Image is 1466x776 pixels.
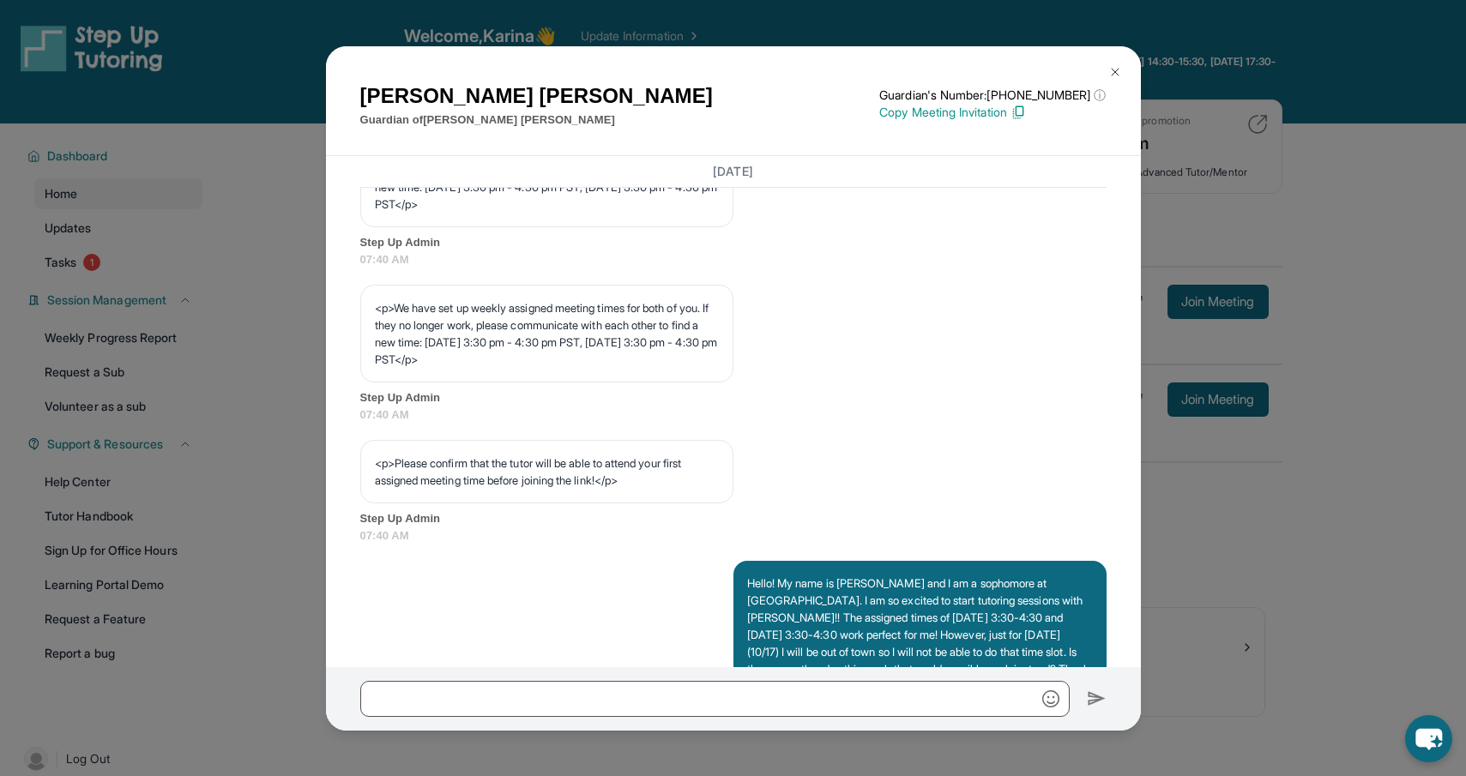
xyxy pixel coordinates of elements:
[360,234,1107,251] span: Step Up Admin
[360,389,1107,406] span: Step Up Admin
[360,111,713,129] p: Guardian of [PERSON_NAME] [PERSON_NAME]
[879,104,1106,121] p: Copy Meeting Invitation
[1042,690,1059,707] img: Emoji
[747,574,1093,695] p: Hello! My name is [PERSON_NAME] and I am a sophomore at [GEOGRAPHIC_DATA]. I am so excited to sta...
[375,299,719,368] p: <p>We have set up weekly assigned meeting times for both of you. If they no longer work, please c...
[1108,65,1122,79] img: Close Icon
[360,163,1107,180] h3: [DATE]
[375,454,719,489] p: <p>Please confirm that the tutor will be able to attend your first assigned meeting time before j...
[1087,689,1107,709] img: Send icon
[1011,105,1026,120] img: Copy Icon
[360,510,1107,527] span: Step Up Admin
[360,81,713,111] h1: [PERSON_NAME] [PERSON_NAME]
[879,87,1106,104] p: Guardian's Number: [PHONE_NUMBER]
[360,251,1107,268] span: 07:40 AM
[360,527,1107,544] span: 07:40 AM
[360,406,1107,424] span: 07:40 AM
[1405,715,1452,762] button: chat-button
[1094,87,1106,104] span: ⓘ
